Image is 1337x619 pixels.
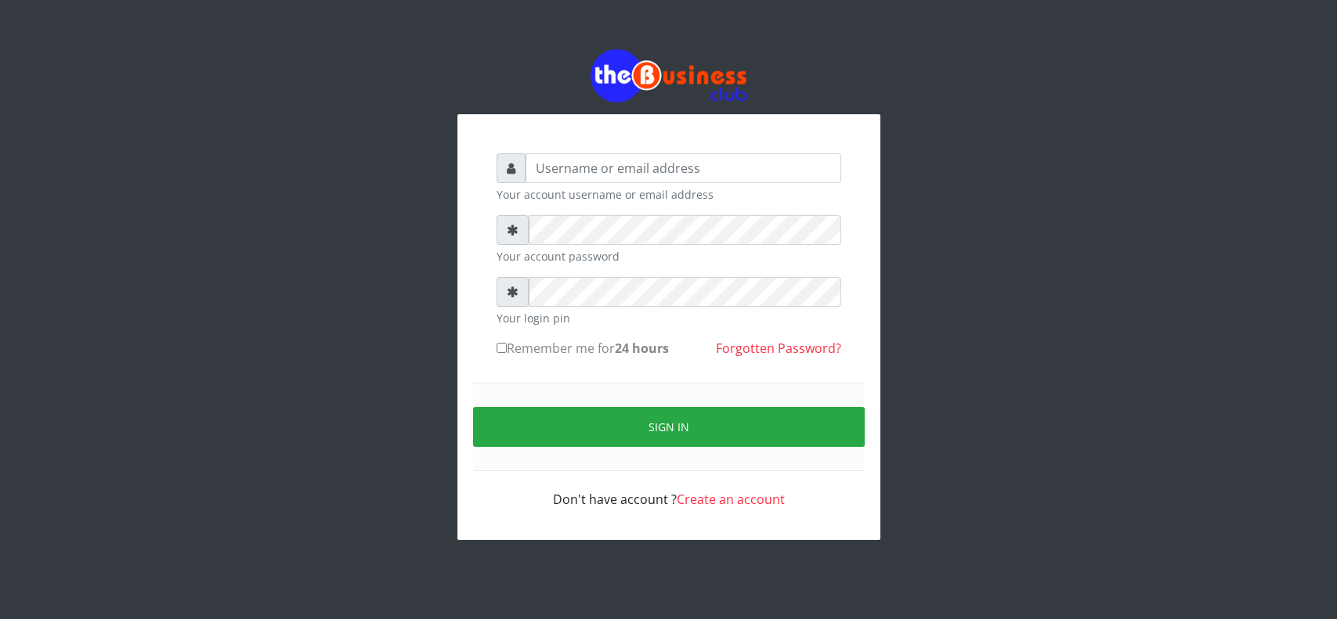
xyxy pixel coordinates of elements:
[497,310,841,326] small: Your login pin
[473,407,865,447] button: Sign in
[497,343,507,353] input: Remember me for24 hours
[497,471,841,509] div: Don't have account ?
[615,340,669,357] b: 24 hours
[497,248,841,265] small: Your account password
[716,340,841,357] a: Forgotten Password?
[497,339,669,358] label: Remember me for
[677,491,785,508] a: Create an account
[526,153,841,183] input: Username or email address
[497,186,841,203] small: Your account username or email address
